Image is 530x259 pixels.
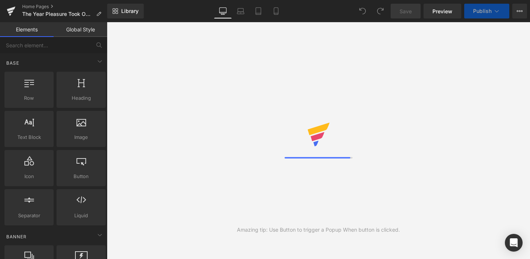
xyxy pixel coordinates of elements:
[267,4,285,18] a: Mobile
[373,4,388,18] button: Redo
[432,7,452,15] span: Preview
[6,233,27,240] span: Banner
[59,212,103,219] span: Liquid
[59,173,103,180] span: Button
[7,173,51,180] span: Icon
[7,94,51,102] span: Row
[214,4,232,18] a: Desktop
[505,234,523,252] div: Open Intercom Messenger
[59,94,103,102] span: Heading
[7,133,51,141] span: Text Block
[7,212,51,219] span: Separator
[22,4,107,10] a: Home Pages
[237,226,400,234] div: Amazing tip: Use Button to trigger a Popup When button is clicked.
[424,4,461,18] a: Preview
[54,22,107,37] a: Global Style
[107,4,144,18] a: New Library
[59,133,103,141] span: Image
[464,4,509,18] button: Publish
[355,4,370,18] button: Undo
[22,11,93,17] span: The Year Pleasure Took Over
[512,4,527,18] button: More
[6,59,20,67] span: Base
[232,4,249,18] a: Laptop
[249,4,267,18] a: Tablet
[473,8,492,14] span: Publish
[121,8,139,14] span: Library
[400,7,412,15] span: Save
